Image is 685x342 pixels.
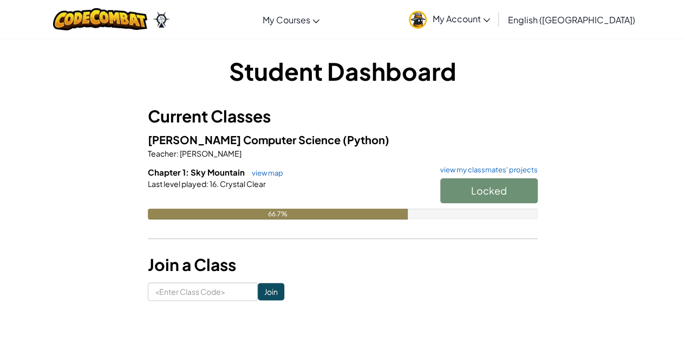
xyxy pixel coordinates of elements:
[432,13,490,24] span: My Account
[148,282,258,301] input: <Enter Class Code>
[409,11,427,29] img: avatar
[246,169,283,177] a: view map
[148,149,177,158] span: Teacher
[403,2,495,36] a: My Account
[219,179,266,189] span: Crystal Clear
[53,8,148,30] img: CodeCombat logo
[502,5,640,34] a: English ([GEOGRAPHIC_DATA])
[148,167,246,177] span: Chapter 1: Sky Mountain
[148,253,538,277] h3: Join a Class
[208,179,219,189] span: 16.
[148,54,538,88] h1: Student Dashboard
[153,11,170,28] img: Ozaria
[435,166,538,173] a: view my classmates' projects
[258,283,284,300] input: Join
[148,179,206,189] span: Last level played
[177,149,179,158] span: :
[343,133,389,146] span: (Python)
[262,14,310,25] span: My Courses
[257,5,325,34] a: My Courses
[206,179,208,189] span: :
[179,149,242,158] span: [PERSON_NAME]
[148,133,343,146] span: [PERSON_NAME] Computer Science
[507,14,635,25] span: English ([GEOGRAPHIC_DATA])
[148,209,408,220] div: 66.7%
[148,104,538,128] h3: Current Classes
